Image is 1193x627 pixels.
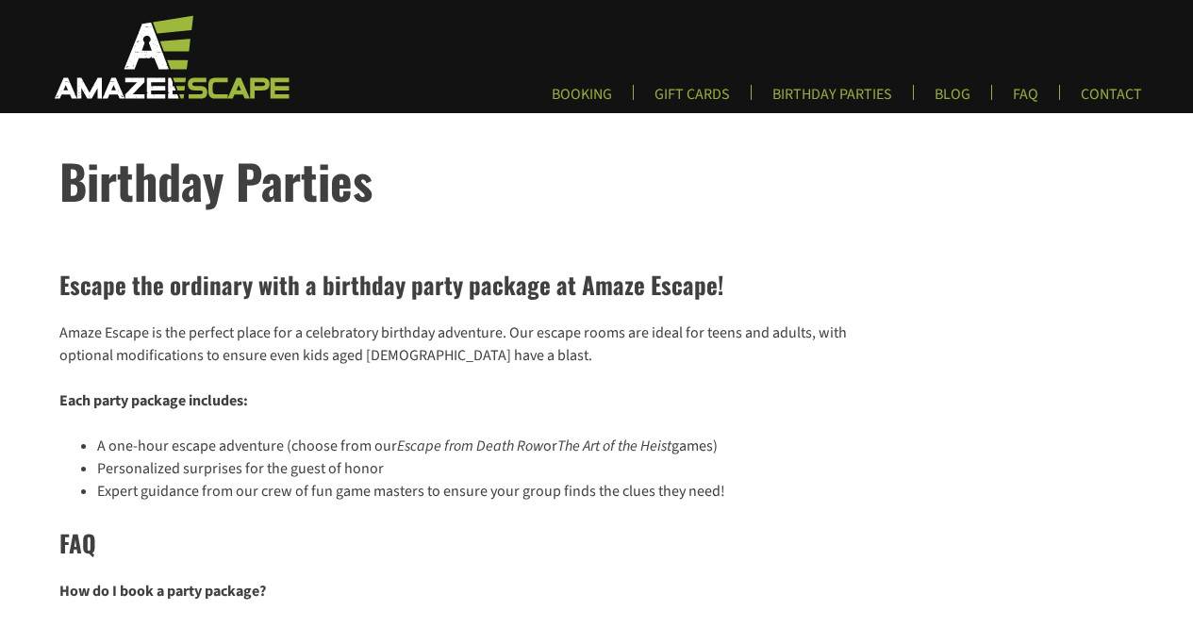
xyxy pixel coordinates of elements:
a: BLOG [920,85,986,116]
a: CONTACT [1066,85,1157,116]
h2: Escape the ordinary with a birthday party package at Amaze Escape! [59,267,895,303]
p: Amaze Escape is the perfect place for a celebratory birthday adventure. Our escape rooms are idea... [59,322,895,367]
em: The Art of the Heist [557,436,671,456]
strong: How do I book a party package? [59,581,266,602]
img: Escape Room Game in Boston Area [30,13,309,100]
li: Personalized surprises for the guest of honor [97,457,895,480]
h1: Birthday Parties [59,145,1193,216]
li: Expert guidance from our crew of fun game masters to ensure your group finds the clues they need! [97,480,895,503]
h2: FAQ [59,525,895,561]
strong: Each party package includes: [59,390,248,411]
li: A one-hour escape adventure (choose from our or games) [97,435,895,457]
a: GIFT CARDS [639,85,745,116]
a: FAQ [998,85,1053,116]
a: BIRTHDAY PARTIES [757,85,907,116]
a: BOOKING [537,85,627,116]
em: Escape from Death Row [397,436,543,456]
